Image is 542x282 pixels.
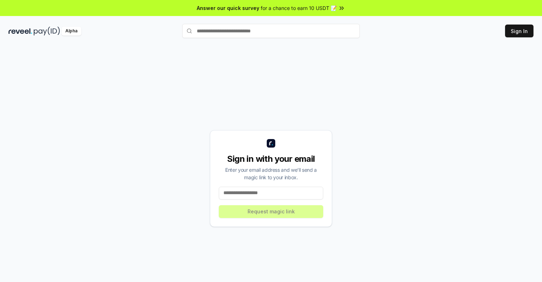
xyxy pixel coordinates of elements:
[219,153,323,165] div: Sign in with your email
[261,4,337,12] span: for a chance to earn 10 USDT 📝
[61,27,81,36] div: Alpha
[34,27,60,36] img: pay_id
[267,139,275,148] img: logo_small
[197,4,259,12] span: Answer our quick survey
[9,27,32,36] img: reveel_dark
[219,166,323,181] div: Enter your email address and we’ll send a magic link to your inbox.
[505,25,533,37] button: Sign In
